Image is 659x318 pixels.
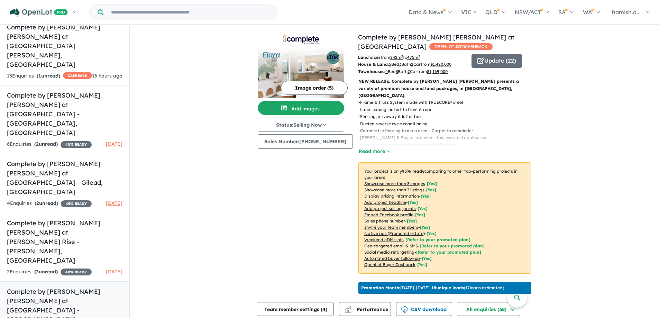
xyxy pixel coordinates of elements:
[421,193,431,199] span: [ Yes ]
[396,302,452,316] button: CSV download
[358,61,466,68] p: Bed Bath Car from
[106,141,122,147] span: [DATE]
[105,5,276,20] input: Try estate name, suburb, builder or developer
[258,101,344,115] button: Add images
[61,200,92,207] span: 45 % READY
[106,200,122,206] span: [DATE]
[36,269,39,275] span: 2
[417,262,427,267] span: [Yes]
[407,55,420,60] u: 475 m
[430,62,451,67] u: $ 1,420,000
[358,78,531,99] p: NEW RELEASE: Complete by [PERSON_NAME] [PERSON_NAME] presents a variety of premium house and land...
[364,243,418,248] u: Geo-targeted email & SMS
[401,54,403,58] sup: 2
[358,142,537,148] p: - Stone benchtops throughout (excluding laundry)
[258,118,344,131] button: Status:Selling Now
[426,187,436,192] span: [ Yes ]
[389,62,391,67] u: 5
[10,8,68,17] img: Openlot PRO Logo White
[364,256,420,261] u: Automated buyer follow-up
[429,43,493,50] span: OPENLOT $ 200 CASHBACK
[345,308,351,313] img: bar-chart.svg
[258,134,353,149] button: Sales Number:[PHONE_NUMBER]
[322,306,326,312] span: 4
[106,269,122,275] span: [DATE]
[396,69,398,74] u: 3
[418,54,420,58] sup: 2
[422,256,432,261] span: [Yes]
[35,200,58,206] strong: ( unread)
[358,55,381,60] b: Land sizes
[358,68,466,75] p: Bed Bath Car from
[38,73,41,79] span: 1
[418,206,428,211] span: [ Yes ]
[339,302,391,316] button: Performance
[408,69,410,74] u: 2
[364,218,405,224] u: Sales phone number
[345,306,351,310] img: line-chart.svg
[431,285,464,290] b: 18 unique leads
[7,159,122,197] h5: Complete by [PERSON_NAME] [PERSON_NAME] at [GEOGRAPHIC_DATA] - Gilead , [GEOGRAPHIC_DATA]
[407,218,417,224] span: [ Yes ]
[472,54,522,68] button: Update (22)
[358,33,514,51] a: Complete by [PERSON_NAME] [PERSON_NAME] at [GEOGRAPHIC_DATA]
[7,72,92,80] div: 15 Enquir ies
[358,113,537,120] p: - Fencing, driveway & letter box
[7,199,92,208] div: 4 Enquir ies
[364,206,416,211] u: Add project selling-points
[361,285,400,290] b: Promotion Month:
[385,69,388,74] u: 4
[415,212,425,217] span: [ Yes ]
[258,33,344,98] a: Complete by McDonald Jones at Elara - Marsden Park LogoComplete by McDonald Jones at Elara - Mars...
[402,169,424,174] b: 95 % ready
[364,231,425,236] u: Native ads (Promoted estate)
[37,73,60,79] strong: ( unread)
[358,62,389,67] b: House & Land:
[358,120,537,127] p: - Ducted reverse cycle conditioning
[358,99,537,106] p: - Frame & Truss System made with TRUECORE® steel
[358,134,537,141] p: - [PERSON_NAME] & Paykel premium stainless steel appliances
[34,269,58,275] strong: ( unread)
[364,249,414,255] u: Social media retargeting
[358,54,466,61] p: from
[358,69,385,74] b: Townhouses:
[7,268,92,276] div: 2 Enquir ies
[427,69,448,74] u: $ 1,169,000
[34,141,58,147] strong: ( unread)
[7,91,122,137] h5: Complete by [PERSON_NAME] [PERSON_NAME] at [GEOGRAPHIC_DATA] - [GEOGRAPHIC_DATA] , [GEOGRAPHIC_DATA]
[36,141,39,147] span: 2
[61,141,92,148] span: 40 % READY
[364,200,406,205] u: Add project headline
[346,306,388,312] span: Performance
[358,147,391,155] button: Read more
[390,55,403,60] u: 242 m
[61,269,92,275] span: 40 % READY
[612,9,641,16] span: hamish.d...
[258,302,334,316] button: Team member settings (4)
[416,249,481,255] span: [Refer to your promoted plan]
[92,73,122,79] span: 16 hours ago
[403,55,420,60] span: to
[405,237,470,242] span: [Refer to your promoted plan]
[364,225,418,230] u: Invite your team members
[7,218,122,265] h5: Complete by [PERSON_NAME] [PERSON_NAME] at [PERSON_NAME] Rise - [PERSON_NAME] , [GEOGRAPHIC_DATA]
[420,243,485,248] span: [Refer to your promoted plan]
[364,262,415,267] u: OpenLot Buyer Cashback
[364,237,404,242] u: Weekend eDM slots
[427,181,437,186] span: [ Yes ]
[7,22,122,69] h5: Complete by [PERSON_NAME] [PERSON_NAME] at [GEOGRAPHIC_DATA][PERSON_NAME] , [GEOGRAPHIC_DATA]
[364,212,413,217] u: Embed Facebook profile
[401,306,408,313] img: download icon
[258,46,344,98] img: Complete by McDonald Jones at Elara - Marsden Park
[63,72,92,79] span: CASHBACK
[358,162,531,274] p: Your project is only comparing to other top-performing projects in your area: - - - - - - - - - -...
[36,200,39,206] span: 2
[411,62,413,67] u: 2
[361,285,504,291] p: [DATE] - [DATE] - ( 17 leads estimated)
[408,200,418,205] span: [ Yes ]
[260,35,341,44] img: Complete by McDonald Jones at Elara - Marsden Park Logo
[364,187,424,192] u: Showcase more than 3 listings
[358,106,537,113] p: - Landscaping inc turf to front & rear
[458,302,520,316] button: All enquiries (38)
[399,62,401,67] u: 3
